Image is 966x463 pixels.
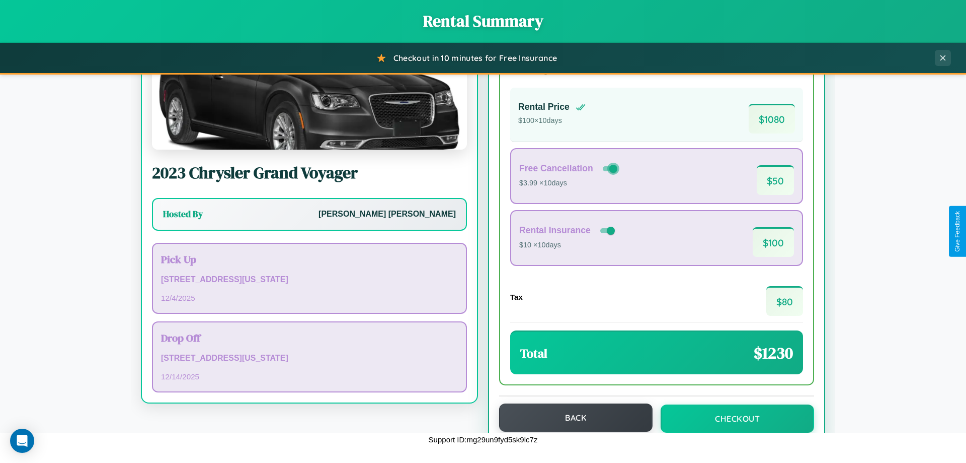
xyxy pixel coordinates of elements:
[519,225,591,236] h4: Rental Insurance
[661,405,814,433] button: Checkout
[393,53,557,63] span: Checkout in 10 minutes for Free Insurance
[161,330,458,345] h3: Drop Off
[753,227,794,257] span: $ 100
[161,273,458,287] p: [STREET_ADDRESS][US_STATE]
[429,433,538,446] p: Support ID: mg29un9fyd5sk9lc7z
[510,293,523,301] h4: Tax
[519,239,617,252] p: $10 × 10 days
[161,370,458,383] p: 12 / 14 / 2025
[163,208,203,220] h3: Hosted By
[754,342,793,364] span: $ 1230
[519,177,619,190] p: $3.99 × 10 days
[499,404,653,432] button: Back
[152,49,467,150] img: Chrysler Grand Voyager
[749,104,795,134] span: $ 1080
[518,102,570,112] h4: Rental Price
[757,165,794,195] span: $ 50
[161,291,458,305] p: 12 / 4 / 2025
[10,10,956,32] h1: Rental Summary
[766,286,803,316] span: $ 80
[161,351,458,366] p: [STREET_ADDRESS][US_STATE]
[318,207,456,222] p: [PERSON_NAME] [PERSON_NAME]
[10,429,34,453] div: Open Intercom Messenger
[161,252,458,267] h3: Pick Up
[152,162,467,184] h2: 2023 Chrysler Grand Voyager
[519,163,593,174] h4: Free Cancellation
[520,345,547,362] h3: Total
[954,211,961,252] div: Give Feedback
[518,114,586,127] p: $ 100 × 10 days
